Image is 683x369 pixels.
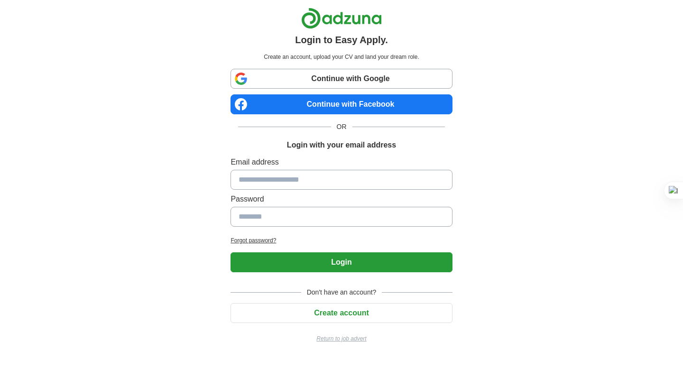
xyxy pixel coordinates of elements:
h1: Login to Easy Apply. [295,33,388,47]
label: Password [231,194,452,205]
label: Email address [231,157,452,168]
a: Continue with Google [231,69,452,89]
img: Adzuna logo [301,8,382,29]
span: OR [331,122,352,132]
a: Forgot password? [231,236,452,245]
a: Return to job advert [231,334,452,343]
button: Create account [231,303,452,323]
button: Login [231,252,452,272]
a: Create account [231,309,452,317]
span: Don't have an account? [301,287,382,297]
a: Continue with Facebook [231,94,452,114]
h1: Login with your email address [287,139,396,151]
p: Create an account, upload your CV and land your dream role. [232,53,450,61]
